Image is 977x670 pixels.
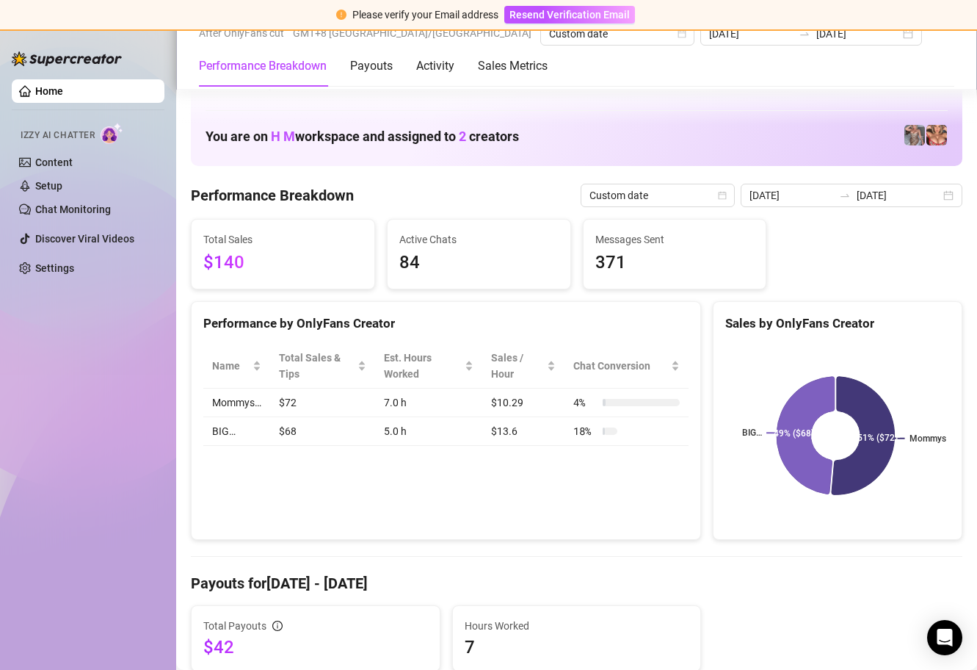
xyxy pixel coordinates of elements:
span: 18 % [573,423,597,439]
span: info-circle [272,621,283,631]
img: pennylondon [926,125,947,145]
a: Content [35,156,73,168]
h4: Payouts for [DATE] - [DATE] [191,573,962,594]
td: 5.0 h [375,417,482,446]
button: Resend Verification Email [504,6,635,24]
span: Messages Sent [595,231,755,248]
input: End date [857,187,940,203]
span: to [839,190,851,201]
div: Sales by OnlyFans Creator [725,314,950,334]
img: pennylondonvip [904,125,925,145]
h4: Performance Breakdown [191,185,354,206]
a: Chat Monitoring [35,203,111,215]
input: Start date [709,26,793,42]
span: H M [271,129,295,144]
span: Custom date [549,23,686,45]
span: swap-right [799,28,810,40]
span: Custom date [589,184,726,206]
td: BIG… [203,417,270,446]
td: $10.29 [482,389,564,417]
th: Chat Conversion [564,344,689,389]
span: GMT+8 [GEOGRAPHIC_DATA]/[GEOGRAPHIC_DATA] [293,22,531,44]
span: 2 [459,129,466,144]
img: logo-BBDzfeDw.svg [12,51,122,66]
th: Name [203,344,270,389]
a: Setup [35,180,62,192]
div: Performance Breakdown [199,57,327,75]
span: Total Payouts [203,618,266,634]
span: exclamation-circle [336,10,346,20]
span: 371 [595,249,755,277]
span: Hours Worked [465,618,689,634]
td: $13.6 [482,417,564,446]
th: Total Sales & Tips [270,344,375,389]
span: Sales / Hour [491,350,544,382]
span: $140 [203,249,363,277]
input: End date [816,26,900,42]
div: Activity [416,57,454,75]
div: Est. Hours Worked [384,350,462,382]
text: Mommys… [909,433,952,444]
div: Open Intercom Messenger [927,620,962,655]
span: Name [212,358,250,374]
th: Sales / Hour [482,344,564,389]
input: Start date [749,187,833,203]
div: Sales Metrics [478,57,548,75]
a: Discover Viral Videos [35,233,134,245]
span: 4 % [573,395,597,411]
a: Home [35,85,63,97]
span: Active Chats [399,231,559,248]
span: $42 [203,635,428,659]
span: Izzy AI Chatter [21,129,95,143]
td: 7.0 h [375,389,482,417]
span: calendar [718,191,727,200]
span: Resend Verification Email [509,9,630,21]
div: Performance by OnlyFans Creator [203,314,689,334]
div: Payouts [350,57,393,75]
td: $68 [270,417,375,446]
img: AI Chatter [101,123,123,144]
span: Total Sales [203,231,363,248]
span: Total Sales & Tips [279,350,355,382]
div: Please verify your Email address [352,7,498,23]
td: Mommys… [203,389,270,417]
h1: You are on workspace and assigned to creators [206,129,519,145]
span: Chat Conversion [573,358,668,374]
span: to [799,28,810,40]
span: After OnlyFans cut [199,22,284,44]
span: swap-right [839,190,851,201]
text: BIG… [742,428,762,438]
span: 7 [465,635,689,659]
td: $72 [270,389,375,417]
span: calendar [678,29,686,38]
a: Settings [35,262,74,274]
span: 84 [399,249,559,277]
